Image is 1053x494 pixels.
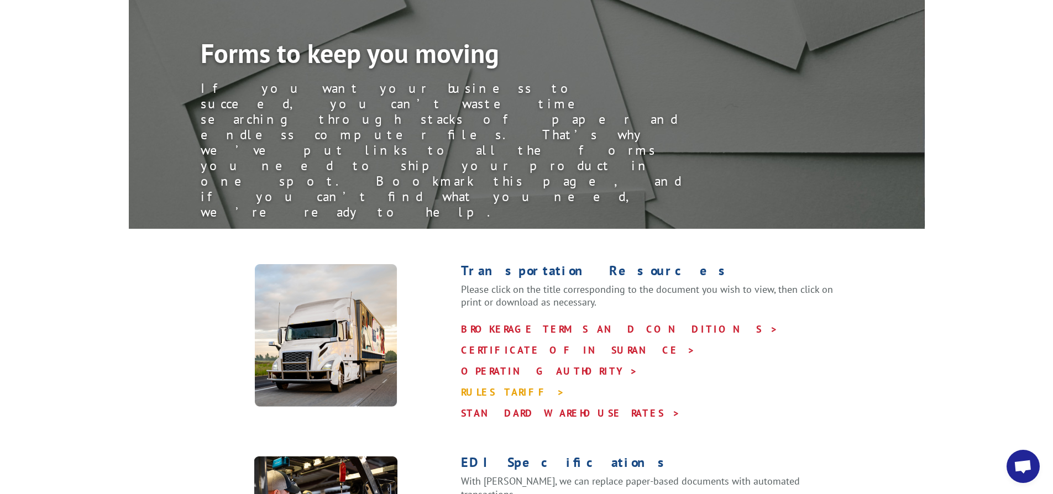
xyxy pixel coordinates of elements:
[201,40,698,72] h1: Forms to keep you moving
[461,344,695,356] a: CERTIFICATE OF INSURANCE >
[461,283,855,319] p: Please click on the title corresponding to the document you wish to view, then click on print or ...
[254,264,397,407] img: XpressGlobal_Resources
[461,386,565,398] a: RULES TARIFF >
[1007,450,1040,483] a: Open chat
[461,456,855,475] h1: EDI Specifications
[461,365,638,377] a: OPERATING AUTHORITY >
[461,264,855,283] h1: Transportation Resources
[461,407,680,419] a: STANDARD WAREHOUSE RATES >
[461,323,778,335] a: BROKERAGE TERMS AND CONDITIONS >
[201,81,698,220] div: If you want your business to succeed, you can’t waste time searching through stacks of paper and ...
